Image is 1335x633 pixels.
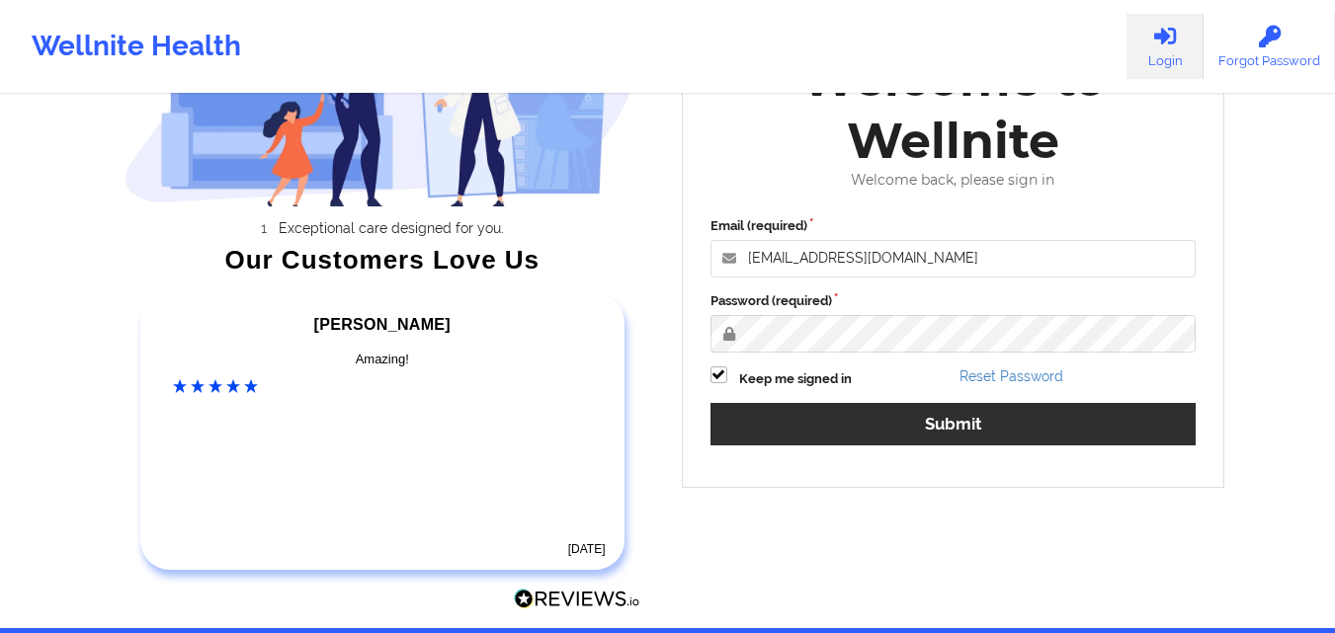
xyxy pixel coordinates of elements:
[125,250,640,270] div: Our Customers Love Us
[697,172,1210,189] div: Welcome back, please sign in
[1126,14,1204,79] a: Login
[514,589,640,609] img: Reviews.io Logo
[710,216,1197,236] label: Email (required)
[173,350,592,369] div: Amazing!
[1204,14,1335,79] a: Forgot Password
[697,47,1210,172] div: Welcome to Wellnite
[710,403,1197,445] button: Submit
[568,542,606,556] time: [DATE]
[314,316,451,333] span: [PERSON_NAME]
[514,589,640,614] a: Reviews.io Logo
[960,368,1063,384] a: Reset Password
[142,220,640,236] li: Exceptional care designed for you.
[739,369,852,389] label: Keep me signed in
[710,240,1197,277] input: Email address
[710,291,1197,311] label: Password (required)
